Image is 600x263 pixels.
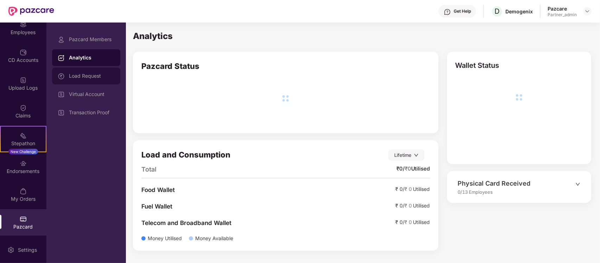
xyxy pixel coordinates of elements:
[395,185,430,195] div: ₹ 0 / Utilised
[455,60,583,71] div: Wallet Status
[395,218,430,228] div: ₹ 0 / Utilised
[20,104,27,111] img: svg+xml;base64,PHN2ZyBpZD0iQ2xhaW0iIHhtbG5zPSJodHRwOi8vd3d3LnczLm9yZy8yMDAwL3N2ZyIgd2lkdGg9IjIwIi...
[388,149,425,161] div: Lifetime
[454,8,471,14] div: Get Help
[141,165,396,174] div: Total
[8,7,54,16] img: New Pazcare Logo
[69,110,115,115] div: Transaction Proof
[58,54,65,62] img: svg+xml;base64,PHN2ZyBpZD0iRGFzaGJvYXJkIiB4bWxucz0iaHR0cDovL3d3dy53My5vcmcvMjAwMC9zdmciIHdpZHRoPS...
[505,8,533,15] div: Demogenix
[458,179,575,188] div: Physical Card Received
[20,188,27,195] img: svg+xml;base64,PHN2ZyBpZD0iTXlfT3JkZXJzIiBkYXRhLW5hbWU9Ik15IE9yZGVycyIgeG1sbnM9Imh0dHA6Ly93d3cudz...
[495,7,500,15] span: D
[133,30,591,43] div: Analytics
[444,8,451,15] img: svg+xml;base64,PHN2ZyBpZD0iSGVscC0zMngzMiIgeG1sbnM9Imh0dHA6Ly93d3cudzMub3JnLzIwMDAvc3ZnIiB3aWR0aD...
[141,60,430,72] div: Pazcard Status
[7,246,14,254] img: svg+xml;base64,PHN2ZyBpZD0iU2V0dGluZy0yMHgyMCIgeG1sbnM9Imh0dHA6Ly93d3cudzMub3JnLzIwMDAvc3ZnIiB3aW...
[69,91,115,97] div: Virtual Account
[20,49,27,56] img: svg+xml;base64,PHN2ZyBpZD0iQ0RfQWNjb3VudHMiIGRhdGEtbmFtZT0iQ0QgQWNjb3VudHMiIHhtbG5zPSJodHRwOi8vd3...
[16,246,39,254] div: Settings
[148,235,182,242] div: Money Utilised
[20,216,27,223] img: svg+xml;base64,PHN2ZyBpZD0iUGF6Y2FyZCIgeG1sbnM9Imh0dHA6Ly93d3cudzMub3JnLzIwMDAvc3ZnIiB3aWR0aD0iMj...
[396,165,430,174] div: ₹ 0 / Utilised
[141,149,388,161] div: Load and Consumption
[58,73,65,80] img: svg+xml;base64,PHN2ZyBpZD0iTG9hZF9SZXF1ZXN0IiBkYXRhLW5hbWU9IkxvYWQgUmVxdWVzdCIgeG1sbnM9Imh0dHA6Ly...
[69,54,115,61] div: Analytics
[404,186,412,192] span: ₹ 0
[8,149,38,154] div: New Challenge
[20,77,27,84] img: svg+xml;base64,PHN2ZyBpZD0iVXBsb2FkX0xvZ3MiIGRhdGEtbmFtZT0iVXBsb2FkIExvZ3MiIHhtbG5zPSJodHRwOi8vd3...
[195,235,233,242] div: Money Available
[141,185,395,195] div: Food Wallet
[405,165,411,172] span: ₹ 0
[58,91,65,98] img: svg+xml;base64,PHN2ZyBpZD0iVmlydHVhbF9BY2NvdW50IiBkYXRhLW5hbWU9IlZpcnR1YWwgQWNjb3VudCIgeG1sbnM9Im...
[548,5,577,12] div: Pazcare
[458,188,575,195] div: 0/13 Employees
[585,8,590,14] img: svg+xml;base64,PHN2ZyBpZD0iRHJvcGRvd24tMzJ4MzIiIHhtbG5zPSJodHRwOi8vd3d3LnczLm9yZy8yMDAwL3N2ZyIgd2...
[395,202,430,211] div: ₹ 0 / Utilised
[414,153,419,158] span: down
[20,132,27,139] img: svg+xml;base64,PHN2ZyB4bWxucz0iaHR0cDovL3d3dy53My5vcmcvMjAwMC9zdmciIHdpZHRoPSIyMSIgaGVpZ2h0PSIyMC...
[20,21,27,28] img: svg+xml;base64,PHN2ZyBpZD0iRW1wbG95ZWVzIiB4bWxucz0iaHR0cDovL3d3dy53My5vcmcvMjAwMC9zdmciIHdpZHRoPS...
[548,12,577,18] div: Partner_admin
[1,140,46,147] div: Stepathon
[58,109,65,116] img: svg+xml;base64,PHN2ZyBpZD0iVmlydHVhbF9BY2NvdW50IiBkYXRhLW5hbWU9IlZpcnR1YWwgQWNjb3VudCIgeG1sbnM9Im...
[575,182,580,187] span: down
[404,203,412,209] span: ₹ 0
[404,219,412,225] span: ₹ 0
[141,202,395,211] div: Fuel Wallet
[20,160,27,167] img: svg+xml;base64,PHN2ZyBpZD0iRW5kb3JzZW1lbnRzIiB4bWxucz0iaHR0cDovL3d3dy53My5vcmcvMjAwMC9zdmciIHdpZH...
[69,37,115,42] div: Pazcard Members
[58,36,65,43] img: svg+xml;base64,PHN2ZyBpZD0iUHJvZmlsZSIgeG1sbnM9Imh0dHA6Ly93d3cudzMub3JnLzIwMDAvc3ZnIiB3aWR0aD0iMj...
[141,218,395,228] div: Telecom and Broadband Wallet
[69,73,115,79] div: Load Request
